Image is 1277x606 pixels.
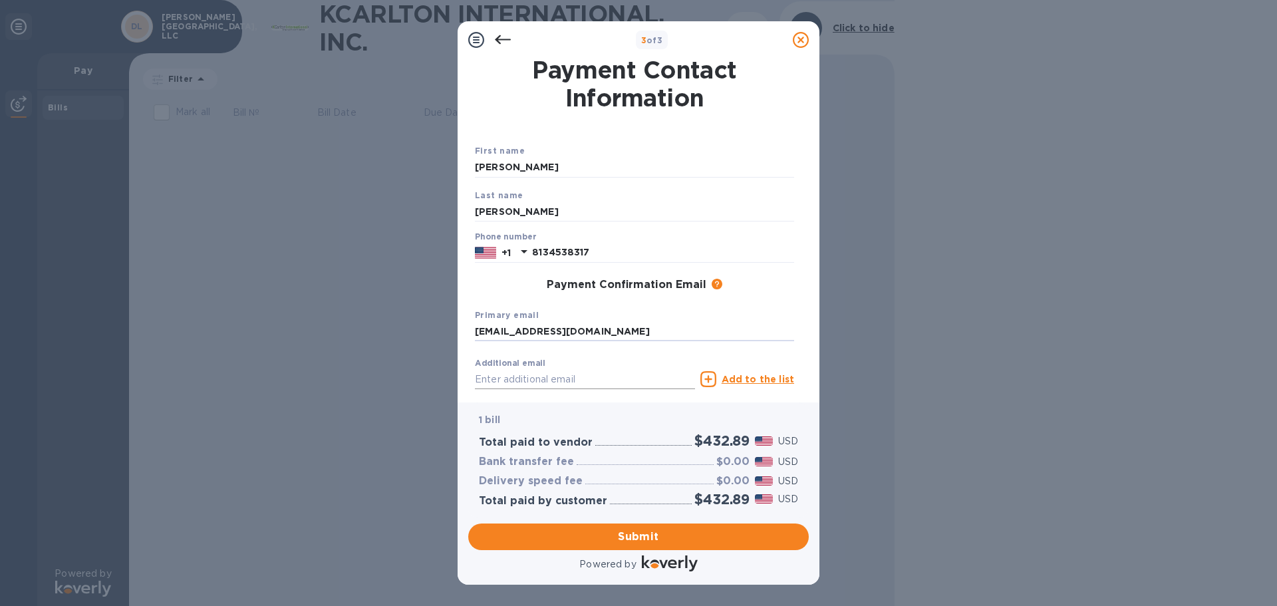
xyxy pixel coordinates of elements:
b: Primary email [475,310,539,320]
img: USD [755,457,773,466]
h3: Total paid to vendor [479,436,593,449]
p: Email address will be added to the list of emails [475,391,695,406]
h3: Total paid by customer [479,495,607,508]
label: Phone number [475,233,536,241]
p: USD [778,434,798,448]
img: US [475,245,496,260]
span: Submit [479,529,798,545]
span: 3 [641,35,646,45]
h3: Bank transfer fee [479,456,574,468]
input: Enter additional email [475,369,695,389]
h1: Payment Contact Information [475,56,794,112]
img: USD [755,494,773,504]
p: USD [778,492,798,506]
b: First name [475,146,525,156]
p: USD [778,474,798,488]
label: Additional email [475,360,545,368]
h3: Delivery speed fee [479,475,583,488]
img: USD [755,476,773,486]
p: USD [778,455,798,469]
h3: $0.00 [716,456,750,468]
input: Enter your last name [475,202,794,222]
h2: $432.89 [694,491,750,508]
button: Submit [468,524,809,550]
b: of 3 [641,35,663,45]
p: Powered by [579,557,636,571]
b: Last name [475,190,523,200]
h3: Payment Confirmation Email [547,279,706,291]
h2: $432.89 [694,432,750,449]
input: Enter your primary name [475,322,794,342]
p: +1 [501,246,511,259]
img: USD [755,436,773,446]
u: Add to the list [722,374,794,384]
input: Enter your first name [475,158,794,178]
img: Logo [642,555,698,571]
input: Enter your phone number [532,243,794,263]
b: 1 bill [479,414,500,425]
h3: $0.00 [716,475,750,488]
